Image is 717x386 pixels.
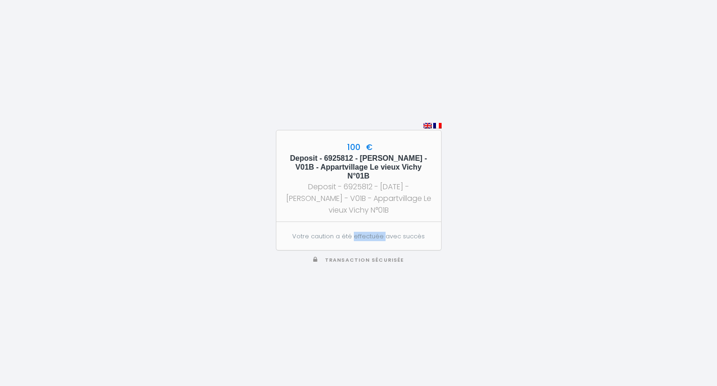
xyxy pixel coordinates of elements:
img: en.png [423,123,432,129]
p: Votre caution a été effectuée avec succès [286,232,430,241]
div: Deposit - 6925812 - [DATE] - [PERSON_NAME] - V01B - Appartvillage Le vieux Vichy N°01B [285,181,433,216]
span: 100 € [345,142,373,153]
span: Transaction sécurisée [325,257,404,264]
img: fr.png [433,123,442,129]
h5: Deposit - 6925812 - [PERSON_NAME] - V01B - Appartvillage Le vieux Vichy N°01B [285,154,433,181]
